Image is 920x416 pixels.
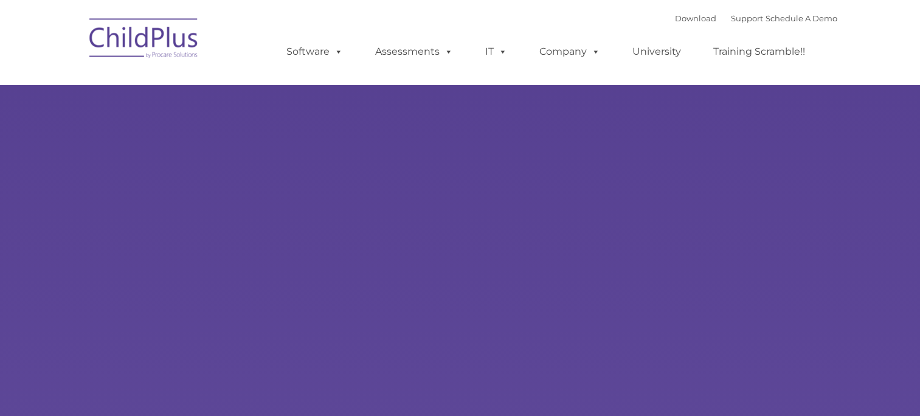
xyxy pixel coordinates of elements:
[473,40,519,64] a: IT
[274,40,355,64] a: Software
[701,40,817,64] a: Training Scramble!!
[675,13,716,23] a: Download
[675,13,837,23] font: |
[527,40,612,64] a: Company
[620,40,693,64] a: University
[83,10,205,71] img: ChildPlus by Procare Solutions
[731,13,763,23] a: Support
[363,40,465,64] a: Assessments
[766,13,837,23] a: Schedule A Demo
